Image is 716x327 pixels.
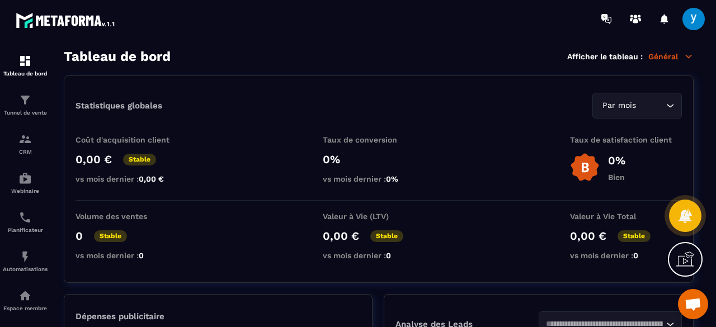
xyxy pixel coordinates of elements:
[76,251,187,260] p: vs mois dernier :
[76,101,162,111] p: Statistiques globales
[3,46,48,85] a: formationformationTableau de bord
[18,250,32,263] img: automations
[18,211,32,224] img: scheduler
[600,99,638,112] span: Par mois
[323,153,435,166] p: 0%
[76,311,361,321] p: Dépenses publicitaire
[323,174,435,183] p: vs mois dernier :
[608,173,625,182] p: Bien
[3,266,48,272] p: Automatisations
[18,289,32,302] img: automations
[323,229,359,243] p: 0,00 €
[570,229,606,243] p: 0,00 €
[323,212,435,221] p: Valeur à Vie (LTV)
[18,93,32,107] img: formation
[76,174,187,183] p: vs mois dernier :
[76,212,187,221] p: Volume des ventes
[570,153,600,182] img: b-badge-o.b3b20ee6.svg
[592,93,682,119] div: Search for option
[76,229,83,243] p: 0
[570,251,682,260] p: vs mois dernier :
[18,54,32,68] img: formation
[570,135,682,144] p: Taux de satisfaction client
[3,305,48,311] p: Espace membre
[16,10,116,30] img: logo
[386,174,398,183] span: 0%
[3,149,48,155] p: CRM
[64,49,171,64] h3: Tableau de bord
[3,85,48,124] a: formationformationTunnel de vente
[648,51,694,61] p: Général
[3,281,48,320] a: automationsautomationsEspace membre
[3,110,48,116] p: Tunnel de vente
[3,163,48,202] a: automationsautomationsWebinaire
[570,212,682,221] p: Valeur à Vie Total
[323,135,435,144] p: Taux de conversion
[139,251,144,260] span: 0
[3,124,48,163] a: formationformationCRM
[94,230,127,242] p: Stable
[638,99,663,112] input: Search for option
[3,227,48,233] p: Planificateur
[76,153,112,166] p: 0,00 €
[633,251,638,260] span: 0
[76,135,187,144] p: Coût d'acquisition client
[3,241,48,281] a: automationsautomationsAutomatisations
[3,202,48,241] a: schedulerschedulerPlanificateur
[618,230,651,242] p: Stable
[3,70,48,77] p: Tableau de bord
[386,251,391,260] span: 0
[18,172,32,185] img: automations
[678,289,708,319] a: Ouvrir le chat
[567,52,643,61] p: Afficher le tableau :
[3,188,48,194] p: Webinaire
[18,132,32,146] img: formation
[370,230,403,242] p: Stable
[139,174,164,183] span: 0,00 €
[608,154,625,167] p: 0%
[123,154,156,165] p: Stable
[323,251,435,260] p: vs mois dernier :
